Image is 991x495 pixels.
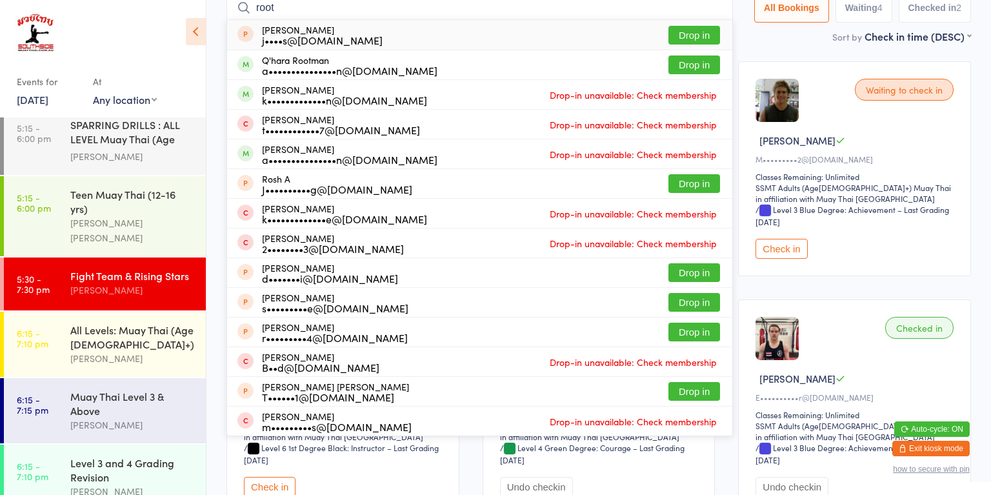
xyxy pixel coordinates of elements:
div: 2••••••••3@[DOMAIN_NAME] [262,243,404,254]
img: Southside Muay Thai & Fitness [13,10,57,58]
div: [PERSON_NAME] [262,144,437,165]
div: [PERSON_NAME] [70,149,195,164]
button: Drop in [668,263,720,282]
div: Waiting to check in [855,79,954,101]
label: Sort by [832,30,862,43]
span: Drop-in unavailable: Check membership [546,115,720,134]
div: [PERSON_NAME] [262,25,383,45]
button: Auto-cycle: ON [894,421,970,437]
div: SPARRING DRILLS : ALL LEVEL Muay Thai (Age [DEMOGRAPHIC_DATA]+) [70,117,195,149]
span: Drop-in unavailable: Check membership [546,234,720,253]
div: [PERSON_NAME] [262,292,408,313]
button: Drop in [668,293,720,312]
span: Drop-in unavailable: Check membership [546,352,720,372]
img: image1687919483.png [756,79,799,122]
a: 6:15 -7:10 pmAll Levels: Muay Thai (Age [DEMOGRAPHIC_DATA]+)[PERSON_NAME] [4,312,206,377]
div: [PERSON_NAME] [262,263,398,283]
div: s•••••••••e@[DOMAIN_NAME] [262,303,408,313]
div: M•••••••••2@[DOMAIN_NAME] [756,154,957,165]
time: 6:15 - 7:10 pm [17,461,48,481]
div: t••••••••••••7@[DOMAIN_NAME] [262,125,420,135]
time: 5:30 - 7:30 pm [17,274,50,294]
time: 6:15 - 7:10 pm [17,328,48,349]
time: 6:15 - 7:15 pm [17,394,48,415]
a: 5:30 -7:30 pmFight Team & Rising Stars[PERSON_NAME] [4,258,206,310]
div: Level 3 and 4 Grading Revision [70,456,195,484]
button: how to secure with pin [893,465,970,474]
div: [PERSON_NAME] [262,233,404,254]
a: 5:15 -6:00 pmTeen Muay Thai (12-16 yrs)[PERSON_NAME] [PERSON_NAME] [4,176,206,256]
div: [PERSON_NAME] [262,352,379,372]
div: Muay Thai Level 3 & Above [70,389,195,418]
div: d•••••••i@[DOMAIN_NAME] [262,273,398,283]
div: SSMT Adults (Age[DEMOGRAPHIC_DATA]+) Muay Thai in affiliation with Muay Thai [GEOGRAPHIC_DATA] [756,182,957,204]
div: SSMT Adults (Age[DEMOGRAPHIC_DATA]+) Muay Thai in affiliation with Muay Thai [GEOGRAPHIC_DATA] [500,420,702,442]
div: [PERSON_NAME] [262,322,408,343]
div: All Levels: Muay Thai (Age [DEMOGRAPHIC_DATA]+) [70,323,195,351]
span: Drop-in unavailable: Check membership [546,204,720,223]
a: 6:15 -7:15 pmMuay Thai Level 3 & Above[PERSON_NAME] [4,378,206,443]
div: Events for [17,71,80,92]
div: [PERSON_NAME] [70,351,195,366]
div: k•••••••••••••n@[DOMAIN_NAME] [262,95,427,105]
div: Q'hara Rootman [262,55,437,76]
span: [PERSON_NAME] [759,372,836,385]
div: Classes Remaining: Unlimited [756,409,957,420]
div: [PERSON_NAME] [PERSON_NAME] [70,216,195,245]
div: Fight Team & Rising Stars [70,268,195,283]
div: k•••••••••••••e@[DOMAIN_NAME] [262,214,427,224]
div: [PERSON_NAME] [70,418,195,432]
div: a•••••••••••••••n@[DOMAIN_NAME] [262,154,437,165]
span: Drop-in unavailable: Check membership [546,412,720,431]
div: [PERSON_NAME] [262,411,412,432]
time: 5:15 - 6:00 pm [17,123,51,143]
div: a•••••••••••••••n@[DOMAIN_NAME] [262,65,437,76]
div: SSMT Adults (Age[DEMOGRAPHIC_DATA]+) Muay Thai in affiliation with Muay Thai [GEOGRAPHIC_DATA] [756,420,957,442]
time: 5:15 - 6:00 pm [17,192,51,213]
button: Drop in [668,382,720,401]
div: [PERSON_NAME] [70,283,195,298]
div: [PERSON_NAME] [262,114,420,135]
div: Classes Remaining: Unlimited [756,171,957,182]
div: r•••••••••4@[DOMAIN_NAME] [262,332,408,343]
div: At [93,71,157,92]
div: j••••s@[DOMAIN_NAME] [262,35,383,45]
div: 4 [877,3,883,13]
span: [PERSON_NAME] [759,134,836,147]
img: image1721285337.png [756,317,799,360]
button: Drop in [668,26,720,45]
a: 5:15 -6:00 pmSPARRING DRILLS : ALL LEVEL Muay Thai (Age [DEMOGRAPHIC_DATA]+)[PERSON_NAME] [4,106,206,175]
div: J••••••••••g@[DOMAIN_NAME] [262,184,412,194]
button: Drop in [668,323,720,341]
div: E••••••••••r@[DOMAIN_NAME] [756,392,957,403]
div: SSMT Adults (Age[DEMOGRAPHIC_DATA]+) Muay Thai in affiliation with Muay Thai [GEOGRAPHIC_DATA] [244,420,446,442]
button: Check in [756,239,807,259]
button: Drop in [668,174,720,193]
div: Checked in [885,317,954,339]
div: Teen Muay Thai (12-16 yrs) [70,187,195,216]
span: Drop-in unavailable: Check membership [546,145,720,164]
div: 2 [956,3,961,13]
div: B••d@[DOMAIN_NAME] [262,362,379,372]
a: [DATE] [17,92,48,106]
div: Any location [93,92,157,106]
div: [PERSON_NAME] [PERSON_NAME] [262,381,409,402]
div: T••••••1@[DOMAIN_NAME] [262,392,409,402]
div: Rosh A [262,174,412,194]
div: m•••••••••s@[DOMAIN_NAME] [262,421,412,432]
div: [PERSON_NAME] [262,203,427,224]
span: Drop-in unavailable: Check membership [546,85,720,105]
div: [PERSON_NAME] [262,85,427,105]
button: Exit kiosk mode [892,441,970,456]
div: Check in time (DESC) [865,29,971,43]
button: Drop in [668,56,720,74]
